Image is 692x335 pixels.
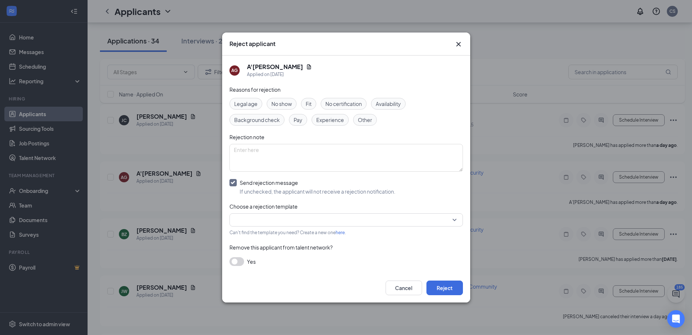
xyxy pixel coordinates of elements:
[358,116,372,124] span: Other
[667,310,685,328] div: Open Intercom Messenger
[247,63,303,71] h5: A'[PERSON_NAME]
[271,100,292,108] span: No show
[386,281,422,295] button: Cancel
[234,116,280,124] span: Background check
[336,230,345,235] a: here
[294,116,302,124] span: Pay
[229,203,298,210] span: Choose a rejection template
[306,100,312,108] span: Fit
[247,257,256,266] span: Yes
[229,230,346,235] span: Can't find the template you need? Create a new one .
[229,40,275,48] h3: Reject applicant
[454,40,463,49] svg: Cross
[247,71,312,78] div: Applied on [DATE]
[229,86,281,93] span: Reasons for rejection
[454,40,463,49] button: Close
[229,134,264,140] span: Rejection note
[306,64,312,70] svg: Document
[426,281,463,295] button: Reject
[325,100,362,108] span: No certification
[376,100,401,108] span: Availability
[316,116,344,124] span: Experience
[231,67,238,73] div: AG
[229,244,333,251] span: Remove this applicant from talent network?
[234,100,258,108] span: Legal age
